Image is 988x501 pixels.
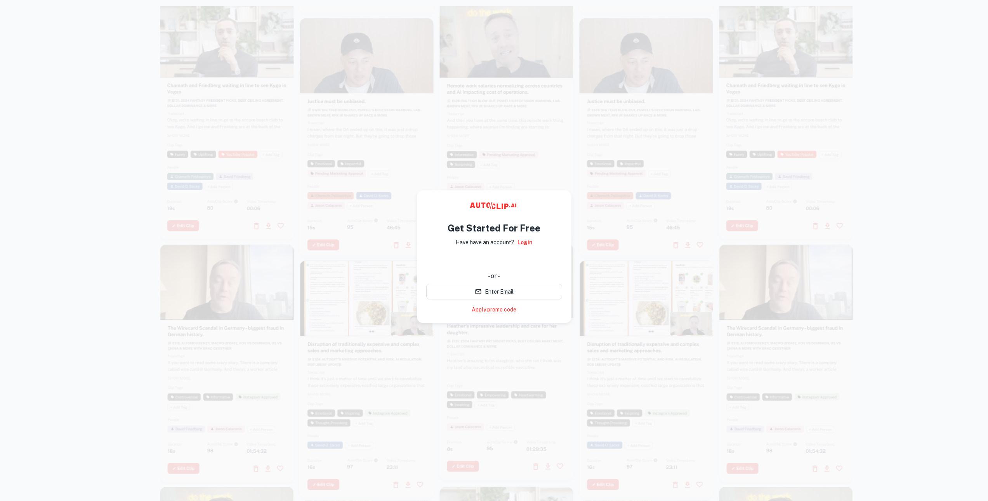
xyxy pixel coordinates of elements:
button: Enter Email [426,284,562,299]
iframe: Sign in with Google Button [422,252,566,269]
a: Login [517,238,533,247]
h4: Get Started For Free [448,221,540,235]
img: card6.webp [440,244,573,480]
a: Apply promo code [472,306,516,314]
div: - or - [426,271,562,281]
p: Have have an account? [455,238,514,247]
